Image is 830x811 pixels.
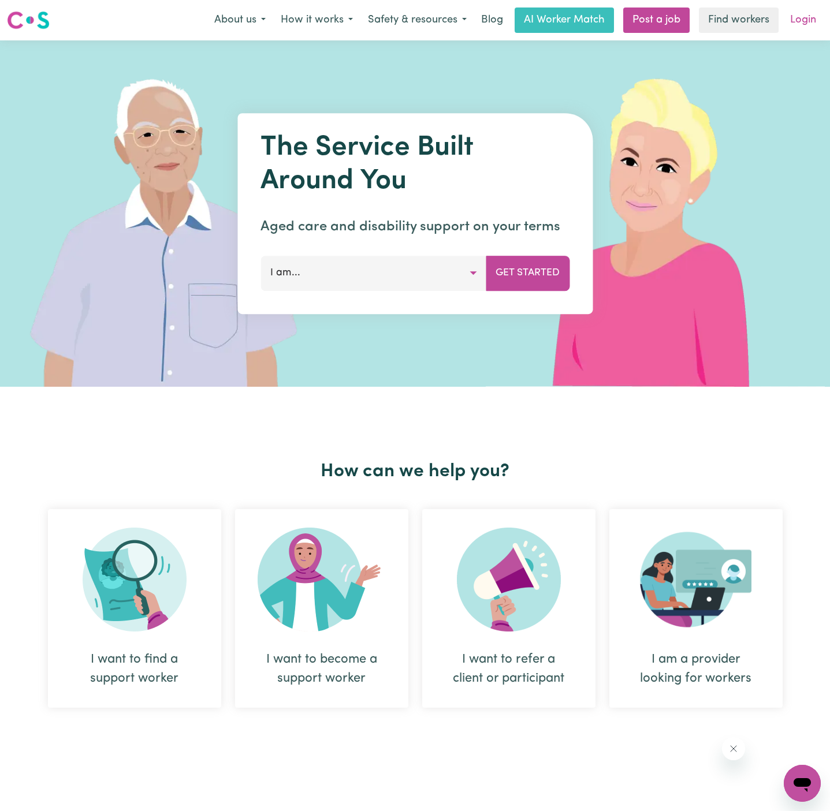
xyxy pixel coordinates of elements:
[41,461,790,483] h2: How can we help you?
[76,650,193,688] div: I want to find a support worker
[7,7,50,33] a: Careseekers logo
[207,8,273,32] button: About us
[260,256,486,290] button: I am...
[637,650,755,688] div: I am a provider looking for workers
[457,528,561,631] img: Refer
[260,132,570,198] h1: The Service Built Around You
[422,509,595,708] div: I want to refer a client or participant
[699,8,779,33] a: Find workers
[360,8,474,32] button: Safety & resources
[784,765,821,802] iframe: Button to launch messaging window
[260,216,570,237] p: Aged care and disability support on your terms
[486,256,570,290] button: Get Started
[235,509,408,708] div: I want to become a support worker
[474,8,510,33] a: Blog
[7,8,70,17] span: Need any help?
[640,528,752,631] img: Provider
[83,528,187,631] img: Search
[273,8,360,32] button: How it works
[258,528,386,631] img: Become Worker
[48,509,221,708] div: I want to find a support worker
[450,650,568,688] div: I want to refer a client or participant
[623,8,690,33] a: Post a job
[7,10,50,31] img: Careseekers logo
[515,8,614,33] a: AI Worker Match
[263,650,381,688] div: I want to become a support worker
[722,737,745,760] iframe: Close message
[609,509,783,708] div: I am a provider looking for workers
[783,8,823,33] a: Login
